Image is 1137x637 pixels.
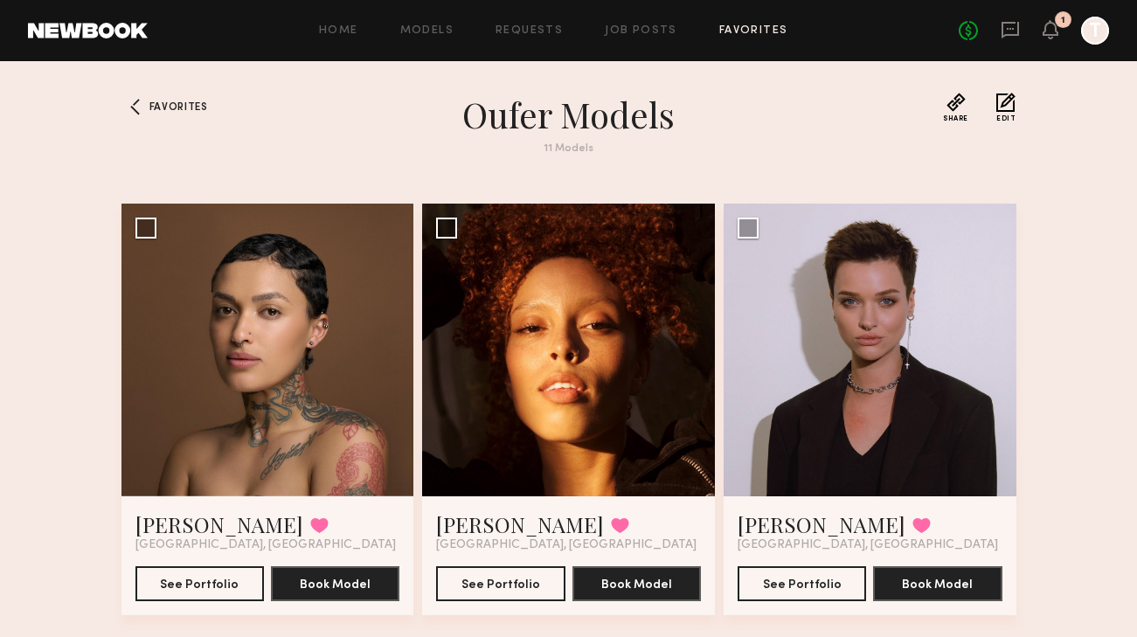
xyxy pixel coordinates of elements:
button: See Portfolio [738,566,866,601]
button: Book Model [271,566,399,601]
a: T [1081,17,1109,45]
div: 1 [1061,16,1065,25]
div: 11 Models [254,143,884,155]
a: Book Model [271,576,399,591]
a: Favorites [719,25,788,37]
button: See Portfolio [135,566,264,601]
a: Requests [496,25,563,37]
a: Book Model [572,576,701,591]
h1: Oufer Models [254,93,884,136]
button: See Portfolio [436,566,565,601]
a: Book Model [873,576,1002,591]
button: Book Model [572,566,701,601]
a: Home [319,25,358,37]
span: [GEOGRAPHIC_DATA], [GEOGRAPHIC_DATA] [436,538,697,552]
a: Favorites [121,93,149,121]
a: [PERSON_NAME] [738,510,905,538]
span: [GEOGRAPHIC_DATA], [GEOGRAPHIC_DATA] [135,538,396,552]
a: [PERSON_NAME] [436,510,604,538]
span: Edit [996,115,1016,122]
span: Favorites [149,102,208,113]
button: Share [943,93,968,122]
button: Book Model [873,566,1002,601]
span: Share [943,115,968,122]
a: Models [400,25,454,37]
a: Job Posts [605,25,677,37]
span: [GEOGRAPHIC_DATA], [GEOGRAPHIC_DATA] [738,538,998,552]
button: Edit [996,93,1016,122]
a: [PERSON_NAME] [135,510,303,538]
